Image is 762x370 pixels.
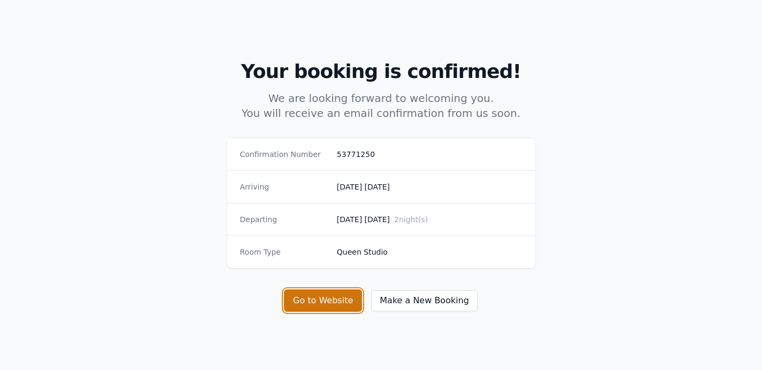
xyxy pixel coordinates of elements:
[240,149,328,160] dt: Confirmation Number
[240,247,328,257] dt: Room Type
[67,61,696,82] h2: Your booking is confirmed!
[337,247,522,257] dd: Queen Studio
[176,91,587,121] p: We are looking forward to welcoming you. You will receive an email confirmation from us soon.
[371,289,478,312] button: Make a New Booking
[240,214,328,225] dt: Departing
[240,182,328,192] dt: Arriving
[337,214,522,225] dd: [DATE] [DATE]
[284,289,362,312] button: Go to Website
[337,182,522,192] dd: [DATE] [DATE]
[337,149,522,160] dd: 53771250
[284,295,371,305] a: Go to Website
[394,215,428,224] span: 2 night(s)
